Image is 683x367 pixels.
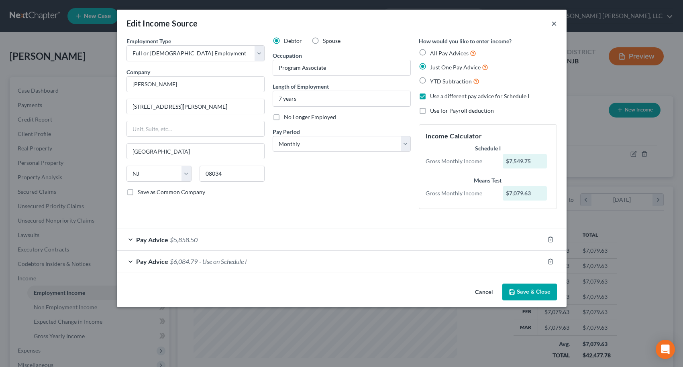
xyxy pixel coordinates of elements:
[127,99,264,114] input: Enter address...
[656,340,675,359] div: Open Intercom Messenger
[273,51,302,60] label: Occupation
[430,107,494,114] span: Use for Payroll deduction
[273,128,300,135] span: Pay Period
[426,176,550,185] div: Means Test
[502,284,557,300] button: Save & Close
[551,18,557,28] button: ×
[284,114,336,120] span: No Longer Employed
[126,76,265,92] input: Search company by name...
[136,258,168,265] span: Pay Advice
[126,38,171,45] span: Employment Type
[430,64,481,71] span: Just One Pay Advice
[126,18,198,29] div: Edit Income Source
[323,37,340,44] span: Spouse
[503,186,547,201] div: $7,079.63
[127,144,264,159] input: Enter city...
[422,157,499,165] div: Gross Monthly Income
[170,258,198,265] span: $6,084.79
[284,37,302,44] span: Debtor
[126,69,150,75] span: Company
[136,236,168,243] span: Pay Advice
[426,144,550,152] div: Schedule I
[273,60,410,75] input: --
[426,131,550,141] h5: Income Calculator
[422,189,499,197] div: Gross Monthly Income
[430,93,529,99] span: Use a different pay advice for Schedule I
[419,37,512,45] label: How would you like to enter income?
[170,236,198,243] span: $5,858.50
[127,121,264,136] input: Unit, Suite, etc...
[430,78,472,85] span: YTD Subtraction
[199,258,247,265] span: - Use on Schedule I
[200,166,265,182] input: Enter zip...
[469,284,499,300] button: Cancel
[273,91,410,106] input: ex: 2 years
[138,189,205,195] span: Save as Common Company
[273,82,329,91] label: Length of Employment
[430,50,469,57] span: All Pay Advices
[503,154,547,168] div: $7,549.75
